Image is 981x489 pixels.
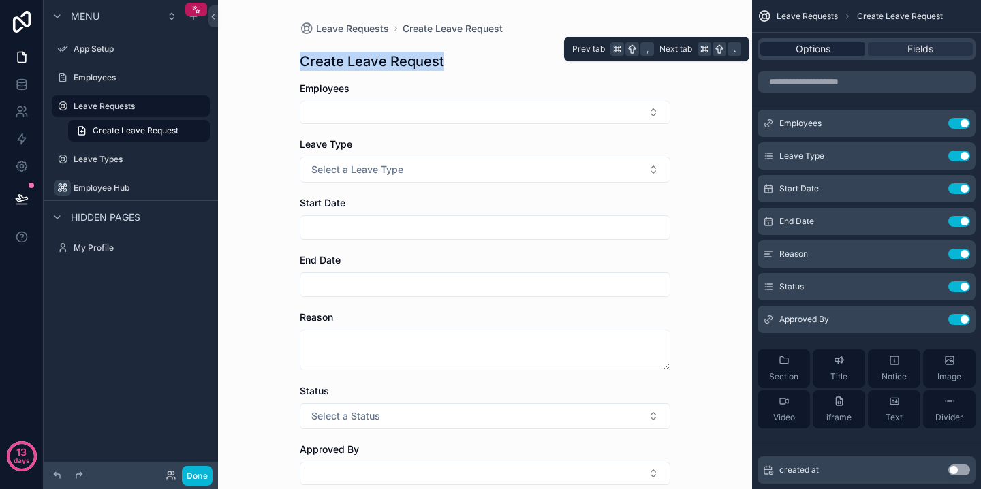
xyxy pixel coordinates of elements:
a: Leave Requests [52,95,210,117]
span: Select a Status [311,409,380,423]
span: Leave Requests [777,11,838,22]
p: days [14,451,30,470]
button: Title [813,349,865,388]
button: Image [923,349,976,388]
a: Create Leave Request [68,120,210,142]
label: Leave Types [74,154,207,165]
span: Select a Leave Type [311,163,403,176]
p: 13 [16,445,27,459]
a: Employee Hub [52,177,210,199]
span: Start Date [300,197,345,208]
button: Select Button [300,403,670,429]
span: Notice [882,371,907,382]
span: created at [779,464,819,475]
button: Text [868,390,920,428]
span: Next tab [659,44,692,54]
span: Status [779,281,804,292]
span: Create Leave Request [857,11,943,22]
span: Approved By [300,443,359,455]
span: Hidden pages [71,210,140,224]
button: Divider [923,390,976,428]
span: Employees [779,118,822,129]
span: Reason [779,249,808,259]
a: Leave Requests [300,22,389,35]
span: Status [300,385,329,396]
span: Divider [935,412,963,423]
span: Employees [300,82,349,94]
span: Image [937,371,961,382]
span: Leave Type [300,138,352,150]
button: Done [182,466,213,486]
label: App Setup [74,44,207,54]
span: Title [830,371,847,382]
button: Select Button [300,101,670,124]
span: Menu [71,10,99,23]
button: Section [758,349,810,388]
label: Employees [74,72,207,83]
span: End Date [779,216,814,227]
span: , [642,44,653,54]
a: App Setup [52,38,210,60]
span: Text [886,412,903,423]
span: Start Date [779,183,819,194]
span: Video [773,412,795,423]
a: My Profile [52,237,210,259]
button: iframe [813,390,865,428]
button: Select Button [300,462,670,485]
button: Select Button [300,157,670,183]
span: Prev tab [572,44,605,54]
button: Notice [868,349,920,388]
span: iframe [826,412,852,423]
span: Leave Type [779,151,824,161]
span: Options [796,42,830,56]
span: Leave Requests [316,22,389,35]
button: Video [758,390,810,428]
span: End Date [300,254,341,266]
span: Create Leave Request [93,125,178,136]
a: Leave Types [52,148,210,170]
h1: Create Leave Request [300,52,444,71]
label: Employee Hub [74,183,207,193]
label: My Profile [74,242,207,253]
span: Approved By [779,314,829,325]
span: Fields [907,42,933,56]
span: Reason [300,311,333,323]
span: . [729,44,740,54]
a: Create Leave Request [403,22,503,35]
span: Section [769,371,798,382]
label: Leave Requests [74,101,202,112]
a: Employees [52,67,210,89]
